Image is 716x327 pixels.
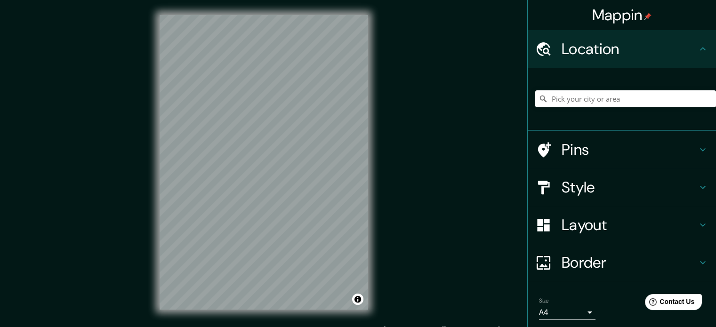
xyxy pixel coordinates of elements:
[562,215,697,234] h4: Layout
[644,13,652,20] img: pin-icon.png
[528,244,716,281] div: Border
[539,305,595,320] div: A4
[562,178,697,197] h4: Style
[352,294,363,305] button: Toggle attribution
[539,297,549,305] label: Size
[562,140,697,159] h4: Pins
[528,131,716,168] div: Pins
[528,30,716,68] div: Location
[632,290,706,317] iframe: Help widget launcher
[528,206,716,244] div: Layout
[528,168,716,206] div: Style
[160,15,368,310] canvas: Map
[562,253,697,272] h4: Border
[562,40,697,58] h4: Location
[535,90,716,107] input: Pick your city or area
[592,6,652,24] h4: Mappin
